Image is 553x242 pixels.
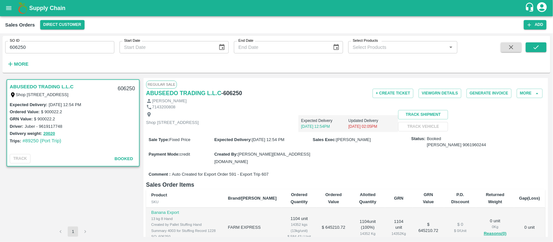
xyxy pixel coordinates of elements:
[172,171,269,178] span: Auto Created for Export Order 591 - Export Trip 607
[151,216,218,222] div: 13 kg 8 Hand
[114,81,139,96] div: 606250
[449,222,471,228] div: $ 0
[10,102,47,107] label: Expected Delivery :
[336,137,371,142] span: [PERSON_NAME]
[291,192,308,204] b: Ordered Quantity
[146,180,545,189] h6: Sales Order Items
[16,92,69,97] label: Shop [STREET_ADDRESS]
[325,192,342,204] b: Ordered Value
[34,116,55,121] label: $ 900022.2
[49,102,81,107] label: [DATE] 12:54 PM
[394,196,404,201] b: GRN
[10,38,19,43] label: SO ID
[124,38,140,43] label: Start Date
[373,89,413,98] button: + Create Ticket
[10,82,74,91] a: ABUSEEDO TRADING L.L.C
[169,137,190,142] span: Fixed Price
[353,38,378,43] label: Select Products
[467,89,512,98] button: Generate Invoice
[287,222,312,234] div: 14352 kgs (13kg/unit)
[449,228,471,234] div: $ 0 / Unit
[517,89,543,98] button: More
[214,152,310,164] span: [PERSON_NAME][EMAIL_ADDRESS][DOMAIN_NAME]
[1,1,16,16] button: open drawer
[348,118,396,124] p: Updated Delivery
[41,109,62,114] label: $ 900022.2
[152,104,175,110] p: 7143200808
[216,41,228,53] button: Choose date
[519,196,540,201] b: Gap(Loss)
[451,192,469,204] b: P.D. Discount
[10,124,23,129] label: Driver:
[29,4,525,13] a: Supply Chain
[238,38,253,43] label: End Date
[68,226,78,237] button: page 1
[525,2,536,14] div: customer-support
[524,20,547,29] button: Add
[447,43,455,51] button: Open
[359,192,376,204] b: Allotted Quantity
[14,61,29,67] strong: More
[356,219,380,237] div: 1104 unit ( 100 %)
[214,152,238,157] label: Created By :
[481,230,509,237] button: Reasons(0)
[5,21,35,29] div: Sales Orders
[149,137,169,142] label: Sale Type :
[214,137,252,142] label: Expected Delivery :
[398,110,448,119] button: Track Shipment
[228,196,277,201] b: Brand/[PERSON_NAME]
[43,130,55,137] button: 20020
[146,89,221,98] a: ABUSEEDO TRADING L.L.C
[25,124,62,129] label: Juber - 9619117748
[427,142,486,148] div: [PERSON_NAME] 9061960244
[221,89,242,98] h6: - 606250
[149,152,180,157] label: Payment Mode :
[115,156,133,161] span: Booked
[390,219,408,237] div: 1104 unit
[350,43,445,51] input: Select Products
[40,20,85,29] button: Select DC
[301,124,348,129] p: [DATE] 12:54PM
[287,234,312,239] div: $ 584.43 / Unit
[411,136,426,142] label: Status:
[151,199,218,205] div: SKU
[151,192,167,197] b: Product
[152,98,187,104] p: [PERSON_NAME]
[390,231,408,236] div: 14352 Kg
[22,138,61,143] a: #89250 (Port Trip)
[54,226,91,237] nav: pagination navigation
[146,120,199,126] p: Shop [STREET_ADDRESS]
[5,59,30,70] button: More
[313,137,336,142] label: Sales Exec :
[481,218,509,237] div: 0 unit
[536,1,548,15] div: account of current user
[10,109,40,114] label: Ordered Value:
[301,118,348,124] p: Expected Delivery
[146,81,177,88] span: Regular Sale
[252,137,284,142] span: [DATE] 12:54 PM
[481,224,509,230] div: 0 Kg
[234,41,328,53] input: End Date
[180,152,190,157] span: credit
[423,192,434,204] b: GRN Value
[419,89,461,98] button: ViewGRN Details
[10,131,42,136] label: Delivery weight:
[348,124,396,129] p: [DATE] 02:05PM
[330,41,342,53] button: Choose date
[149,171,171,178] label: Comment :
[486,192,504,204] b: Returned Weight
[356,231,380,236] div: 14352 Kg
[120,41,213,53] input: Start Date
[427,136,486,148] span: Booked
[10,138,21,143] label: Trips:
[29,5,65,11] b: Supply Chain
[5,41,114,53] input: Enter SO ID
[151,222,218,239] div: Created by Pallet Stuffing Hand Summary 4003 for Stuffing Record 1228 SO: 606250
[10,116,33,121] label: GRN Value:
[151,210,218,216] p: Banana Export
[16,2,29,15] img: logo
